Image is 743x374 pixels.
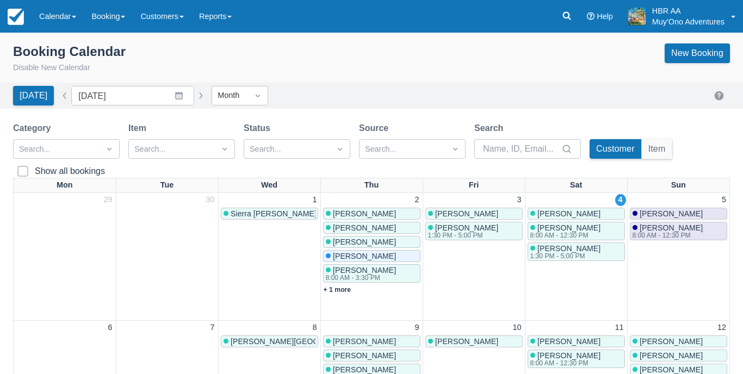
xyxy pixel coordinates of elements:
[597,12,613,21] span: Help
[630,222,728,240] a: [PERSON_NAME]8:00 AM - 12:30 PM
[333,351,396,360] span: [PERSON_NAME]
[528,208,625,220] a: [PERSON_NAME]
[333,209,396,218] span: [PERSON_NAME]
[231,209,317,218] span: Sierra [PERSON_NAME]
[106,322,114,334] a: 6
[323,222,420,234] a: [PERSON_NAME]
[362,178,381,192] a: Thu
[640,365,703,374] span: [PERSON_NAME]
[590,139,641,159] button: Customer
[13,122,55,135] label: Category
[628,8,646,25] img: A20
[630,335,728,347] a: [PERSON_NAME]
[333,337,396,346] span: [PERSON_NAME]
[203,194,216,206] a: 30
[333,223,396,232] span: [PERSON_NAME]
[435,223,498,232] span: [PERSON_NAME]
[13,86,54,105] button: [DATE]
[530,360,599,366] div: 8:00 AM - 12:30 PM
[310,322,319,334] a: 8
[335,144,345,154] span: Dropdown icon
[428,232,497,239] div: 1:30 PM - 5:00 PM
[158,178,176,192] a: Tue
[231,337,374,346] span: [PERSON_NAME][GEOGRAPHIC_DATA]
[412,322,421,334] a: 9
[537,351,600,360] span: [PERSON_NAME]
[435,209,498,218] span: [PERSON_NAME]
[630,208,728,220] a: [PERSON_NAME]
[652,5,725,16] p: HBR AA
[333,252,396,260] span: [PERSON_NAME]
[528,335,625,347] a: [PERSON_NAME]
[323,335,420,347] a: [PERSON_NAME]
[715,322,728,334] a: 12
[720,194,728,206] a: 5
[208,322,216,334] a: 7
[640,209,703,218] span: [PERSON_NAME]
[323,236,420,248] a: [PERSON_NAME]
[359,122,393,135] label: Source
[425,222,523,240] a: [PERSON_NAME]1:30 PM - 5:00 PM
[640,337,703,346] span: [PERSON_NAME]
[537,223,600,232] span: [PERSON_NAME]
[259,178,280,192] a: Wed
[615,194,626,206] a: 4
[528,222,625,240] a: [PERSON_NAME]8:00 AM - 12:30 PM
[323,250,420,262] a: [PERSON_NAME]
[323,264,420,283] a: [PERSON_NAME]8:00 AM - 3:30 PM
[425,335,523,347] a: [PERSON_NAME]
[326,275,394,281] div: 8:00 AM - 3:30 PM
[71,86,194,105] input: Date
[665,43,730,63] a: New Booking
[218,90,243,102] div: Month
[568,178,584,192] a: Sat
[54,178,75,192] a: Mon
[13,43,126,60] div: Booking Calendar
[219,144,230,154] span: Dropdown icon
[221,208,318,220] a: Sierra [PERSON_NAME]
[104,144,115,154] span: Dropdown icon
[310,194,319,206] a: 1
[128,122,151,135] label: Item
[640,223,703,232] span: [PERSON_NAME]
[669,178,688,192] a: Sun
[333,365,396,374] span: [PERSON_NAME]
[435,337,498,346] span: [PERSON_NAME]
[640,351,703,360] span: [PERSON_NAME]
[528,350,625,368] a: [PERSON_NAME]8:00 AM - 12:30 PM
[612,322,626,334] a: 11
[333,238,396,246] span: [PERSON_NAME]
[474,122,507,135] label: Search
[630,350,728,361] a: [PERSON_NAME]
[244,122,275,135] label: Status
[221,335,318,347] a: [PERSON_NAME][GEOGRAPHIC_DATA]
[537,244,600,253] span: [PERSON_NAME]
[333,266,396,275] span: [PERSON_NAME]
[412,194,421,206] a: 2
[467,178,481,192] a: Fri
[425,208,523,220] a: [PERSON_NAME]
[642,139,672,159] button: Item
[101,194,114,206] a: 29
[530,232,599,239] div: 8:00 AM - 12:30 PM
[587,13,595,20] i: Help
[13,62,90,74] button: Disable New Calendar
[515,194,523,206] a: 3
[483,139,559,159] input: Name, ID, Email...
[537,209,600,218] span: [PERSON_NAME]
[324,286,351,294] a: + 1 more
[252,90,263,101] span: Dropdown icon
[8,9,24,25] img: checkfront-main-nav-mini-logo.png
[510,322,523,334] a: 10
[528,242,625,261] a: [PERSON_NAME]1:30 PM - 5:00 PM
[35,166,105,177] div: Show all bookings
[530,253,599,259] div: 1:30 PM - 5:00 PM
[537,337,600,346] span: [PERSON_NAME]
[652,16,725,27] p: Muy'Ono Adventures
[450,144,461,154] span: Dropdown icon
[323,208,420,220] a: [PERSON_NAME]
[633,232,701,239] div: 8:00 AM - 12:30 PM
[323,350,420,361] a: [PERSON_NAME]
